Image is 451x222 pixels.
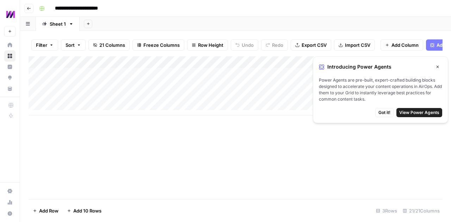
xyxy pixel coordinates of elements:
span: Got it! [378,109,390,116]
button: Redo [261,39,288,51]
span: Row Height [198,42,223,49]
a: Your Data [4,83,16,94]
span: Export CSV [302,42,327,49]
span: Add Row [39,207,58,214]
button: Undo [231,39,258,51]
button: Row Height [187,39,228,51]
span: Power Agents are pre-built, expert-crafted building blocks designed to accelerate your content op... [319,77,442,102]
span: Undo [242,42,254,49]
div: 3 Rows [373,205,400,216]
span: View Power Agents [399,109,439,116]
a: Settings [4,185,16,197]
button: Got it! [375,108,394,117]
div: Sheet 1 [50,20,66,27]
div: 21/21 Columns [400,205,443,216]
span: Filter [36,42,47,49]
a: Home [4,39,16,51]
button: Filter [31,39,58,51]
button: Freeze Columns [132,39,184,51]
button: Add Column [381,39,423,51]
a: Browse [4,50,16,62]
span: Import CSV [345,42,370,49]
span: Sort [66,42,75,49]
span: Redo [272,42,283,49]
button: Workspace: Mixmax [4,6,16,23]
button: View Power Agents [396,108,442,117]
a: Opportunities [4,72,16,83]
a: Sheet 1 [36,17,80,31]
a: Usage [4,197,16,208]
span: Add 10 Rows [73,207,101,214]
button: Export CSV [291,39,331,51]
span: 21 Columns [99,42,125,49]
button: Help + Support [4,208,16,219]
div: Introducing Power Agents [319,62,442,71]
img: Mixmax Logo [4,8,17,21]
button: Import CSV [334,39,375,51]
button: Add 10 Rows [63,205,106,216]
span: Freeze Columns [143,42,180,49]
button: Sort [61,39,86,51]
span: Add Column [391,42,419,49]
button: Add Row [29,205,63,216]
a: Insights [4,61,16,72]
button: 21 Columns [88,39,130,51]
